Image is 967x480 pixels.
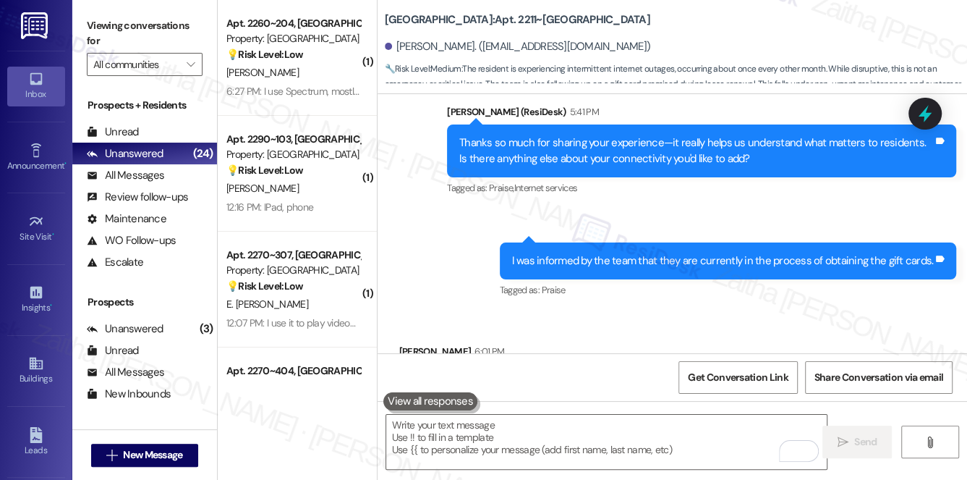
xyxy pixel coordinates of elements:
[189,143,217,165] div: (24)
[678,361,797,394] button: Get Conversation Link
[72,427,217,442] div: Residents
[226,147,360,162] div: Property: [GEOGRAPHIC_DATA]
[399,344,615,364] div: [PERSON_NAME]
[226,363,360,379] div: Apt. 2270~404, [GEOGRAPHIC_DATA]
[541,284,565,296] span: Praise
[91,444,198,467] button: New Message
[87,365,164,380] div: All Messages
[385,62,967,108] span: : The resident is experiencing intermittent internet outages, occurring about once every other mo...
[87,321,163,337] div: Unanswered
[924,437,935,448] i: 
[226,132,360,147] div: Apt. 2290~103, [GEOGRAPHIC_DATA]
[471,344,504,359] div: 6:01 PM
[93,53,179,76] input: All communities
[87,255,143,270] div: Escalate
[7,423,65,462] a: Leads
[822,426,893,458] button: Send
[226,248,360,263] div: Apt. 2270~307, [GEOGRAPHIC_DATA]
[226,85,725,98] div: 6:27 PM: I use Spectrum, mostly for streaming movies and TV. I pay extra for the 100 Mbps, and ye...
[514,182,577,194] span: Internet services
[106,450,117,461] i: 
[512,253,934,269] div: I was informed by the team that they are currently in the process of obtaining the gift cards.
[805,361,953,394] button: Share Conversation via email
[50,300,52,311] span: •
[7,67,65,106] a: Inbox
[226,48,303,61] strong: 💡 Risk Level: Low
[500,279,957,300] div: Tagged as:
[226,66,299,79] span: [PERSON_NAME]
[196,318,217,340] div: (3)
[226,31,360,46] div: Property: [GEOGRAPHIC_DATA]
[814,370,943,385] span: Share Conversation via email
[447,177,956,198] div: Tagged as:
[7,351,65,390] a: Buildings
[72,295,217,310] div: Prospects
[21,12,51,39] img: ResiDesk Logo
[226,263,360,278] div: Property: [GEOGRAPHIC_DATA]
[226,16,360,31] div: Apt. 2260~204, [GEOGRAPHIC_DATA]
[87,233,176,248] div: WO Follow-ups
[7,280,65,319] a: Insights •
[87,343,139,358] div: Unread
[123,447,182,463] span: New Message
[87,190,188,205] div: Review follow-ups
[854,434,877,450] span: Send
[385,39,651,54] div: [PERSON_NAME]. ([EMAIL_ADDRESS][DOMAIN_NAME])
[688,370,788,385] span: Get Conversation Link
[64,159,67,169] span: •
[87,168,164,183] div: All Messages
[385,12,650,28] b: [GEOGRAPHIC_DATA]: Apt. 2211~[GEOGRAPHIC_DATA]
[226,164,303,177] strong: 💡 Risk Level: Low
[87,14,203,53] label: Viewing conversations for
[447,104,956,125] div: [PERSON_NAME] (ResiDesk)
[226,182,299,195] span: [PERSON_NAME]
[87,211,166,227] div: Maintenance
[838,437,848,448] i: 
[386,415,827,469] textarea: To enrich screen reader interactions, please activate Accessibility in Grammarly extension settings
[226,298,308,311] span: E. [PERSON_NAME]
[489,182,514,194] span: Praise ,
[87,146,163,161] div: Unanswered
[52,230,54,240] span: •
[226,279,303,292] strong: 💡 Risk Level: Low
[87,387,171,402] div: New Inbounds
[566,104,599,119] div: 5:41 PM
[87,125,139,140] div: Unread
[459,135,933,167] div: Thanks so much for sharing your experience—it really helps us understand what matters to resident...
[72,98,217,113] div: Prospects + Residents
[385,63,461,75] strong: 🔧 Risk Level: Medium
[7,209,65,248] a: Site Visit •
[187,59,195,70] i: 
[226,201,313,214] div: 12:16 PM: IPad, phone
